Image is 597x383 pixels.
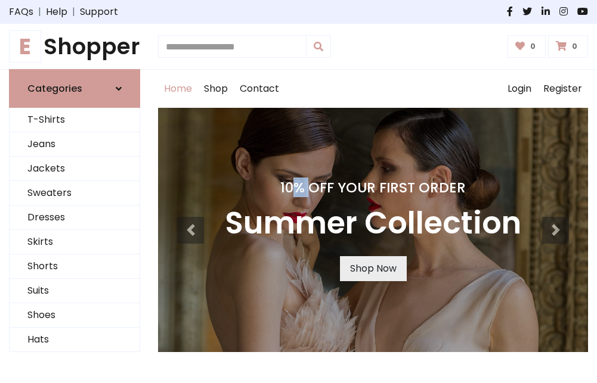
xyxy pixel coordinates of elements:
a: FAQs [9,5,33,19]
span: 0 [527,41,539,52]
a: 0 [548,35,588,58]
span: E [9,30,41,63]
a: Jeans [10,132,140,157]
a: Shop [198,70,234,108]
a: Hats [10,328,140,352]
h6: Categories [27,83,82,94]
a: Categories [9,69,140,108]
a: Dresses [10,205,140,230]
a: Register [537,70,588,108]
h4: 10% Off Your First Order [225,179,521,196]
a: Suits [10,279,140,303]
a: 0 [508,35,546,58]
h1: Shopper [9,33,140,60]
a: Jackets [10,157,140,181]
a: Skirts [10,230,140,254]
a: Shop Now [340,256,407,281]
a: Shoes [10,303,140,328]
a: T-Shirts [10,108,140,132]
a: Login [502,70,537,108]
span: | [67,5,80,19]
h3: Summer Collection [225,205,521,242]
a: Shorts [10,254,140,279]
a: EShopper [9,33,140,60]
a: Home [158,70,198,108]
span: | [33,5,46,19]
a: Sweaters [10,181,140,205]
span: 0 [569,41,580,52]
a: Support [80,5,118,19]
a: Contact [234,70,285,108]
a: Help [46,5,67,19]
